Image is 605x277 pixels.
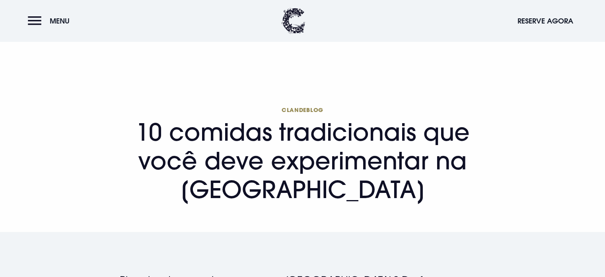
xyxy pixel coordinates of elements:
font: Menu [50,16,70,26]
img: Clandeboye Lodge [282,8,305,34]
font: 10 comidas tradicionais que você deve experimentar na [GEOGRAPHIC_DATA] [136,117,470,204]
font: Reserve agora [517,16,573,26]
button: Menu [28,12,74,29]
button: Reserve agora [514,12,577,29]
font: Clandeblog [282,106,323,114]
